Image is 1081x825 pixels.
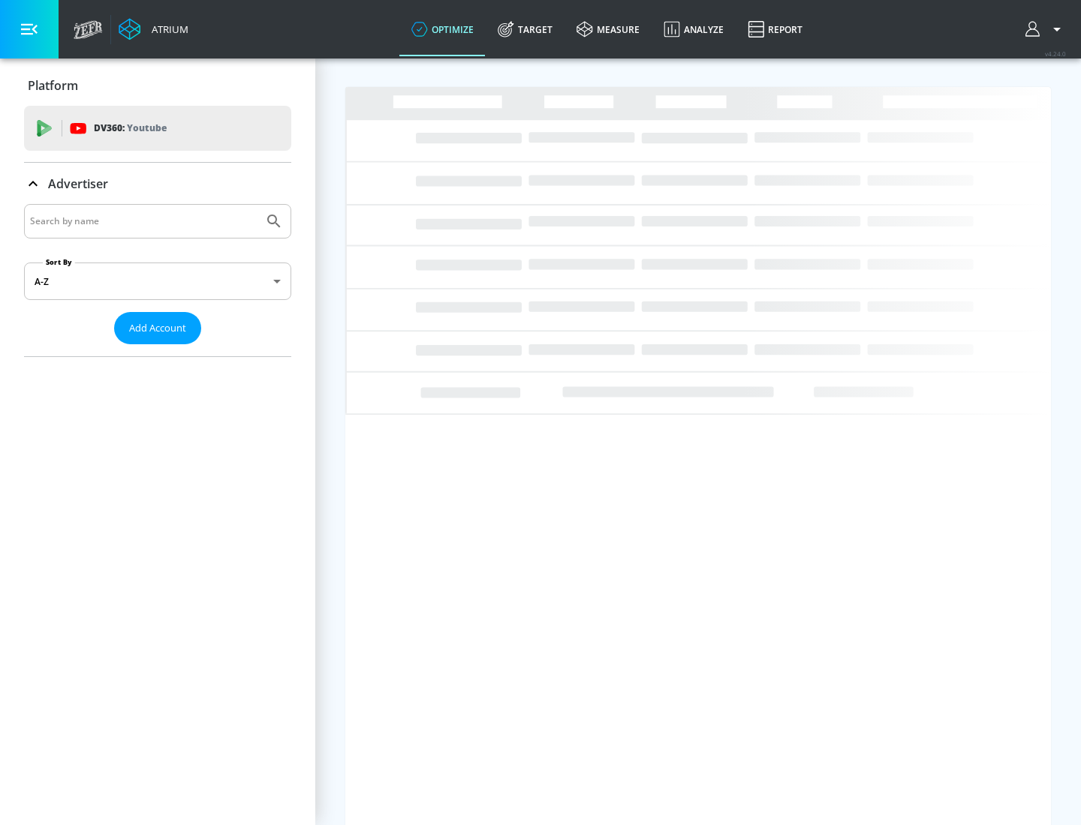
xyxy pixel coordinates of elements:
[399,2,486,56] a: optimize
[736,2,815,56] a: Report
[28,77,78,94] p: Platform
[24,64,291,106] div: Platform
[48,175,108,192] p: Advertiser
[652,2,736,56] a: Analyze
[43,257,75,267] label: Sort By
[24,106,291,151] div: DV360: Youtube
[114,312,201,344] button: Add Account
[486,2,565,56] a: Target
[30,211,257,231] input: Search by name
[129,319,186,337] span: Add Account
[24,262,291,300] div: A-Z
[119,18,188,40] a: Atrium
[24,163,291,205] div: Advertiser
[24,204,291,356] div: Advertiser
[94,120,167,136] p: DV360:
[146,22,188,36] div: Atrium
[565,2,652,56] a: measure
[127,120,167,136] p: Youtube
[24,344,291,356] nav: list of Advertiser
[1045,49,1066,58] span: v 4.24.0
